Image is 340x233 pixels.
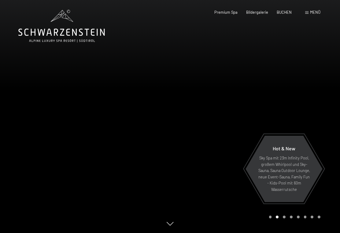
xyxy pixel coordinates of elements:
[290,216,293,218] div: Carousel Page 4
[214,10,238,15] a: Premium Spa
[246,10,268,15] a: Bildergalerie
[277,10,292,15] a: BUCHEN
[273,145,295,151] span: Hot & New
[283,216,286,218] div: Carousel Page 3
[267,216,320,218] div: Carousel Pagination
[257,155,311,192] p: Sky Spa mit 23m Infinity Pool, großem Whirlpool und Sky-Sauna, Sauna Outdoor Lounge, neue Event-S...
[304,216,307,218] div: Carousel Page 6
[310,10,320,15] span: Menü
[311,216,313,218] div: Carousel Page 7
[297,216,300,218] div: Carousel Page 5
[318,216,320,218] div: Carousel Page 8
[269,216,272,218] div: Carousel Page 1
[276,216,279,218] div: Carousel Page 2 (Current Slide)
[245,135,323,203] a: Hot & New Sky Spa mit 23m Infinity Pool, großem Whirlpool und Sky-Sauna, Sauna Outdoor Lounge, ne...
